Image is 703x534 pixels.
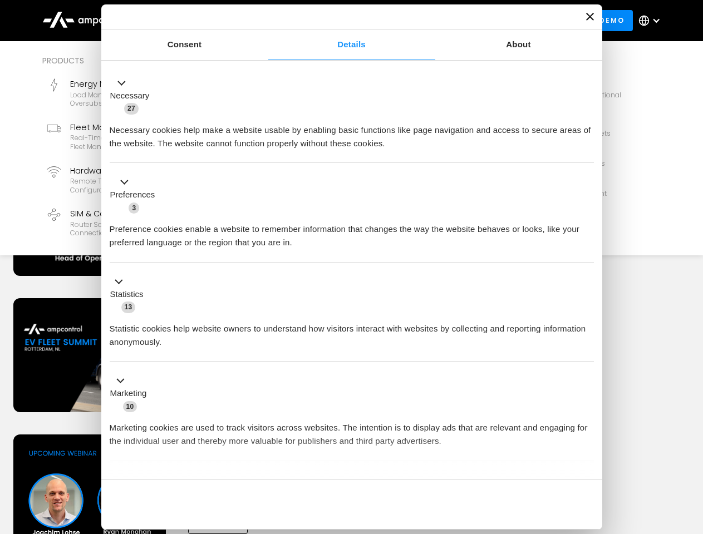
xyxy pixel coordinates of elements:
div: Preference cookies enable a website to remember information that changes the way the website beha... [110,214,594,249]
label: Marketing [110,387,147,400]
a: Hardware DiagnosticsRemote troubleshooting, charger logs, configurations, diagnostic files [42,160,220,199]
label: Statistics [110,288,144,301]
div: Remote troubleshooting, charger logs, configurations, diagnostic files [70,177,216,194]
span: 27 [124,103,139,114]
button: Close banner [586,13,594,21]
span: 2 [184,475,194,486]
a: Consent [101,29,268,60]
button: Unclassified (2) [110,473,201,487]
div: Fleet Management [70,121,216,133]
div: Products [42,55,403,67]
a: SIM & ConnectivityRouter Solutions, SIM Cards, Secure Data Connection [42,203,220,242]
button: Marketing (10) [110,374,154,413]
div: Marketing cookies are used to track visitors across websites. The intention is to display ads tha... [110,413,594,448]
a: Details [268,29,435,60]
button: Okay [434,488,593,521]
a: About [435,29,602,60]
label: Preferences [110,189,155,201]
div: Load management, cost optimization, oversubscription [70,91,216,108]
div: Necessary cookies help make a website usable by enabling basic functions like page navigation and... [110,115,594,150]
button: Necessary (27) [110,76,156,115]
label: Necessary [110,90,150,102]
div: Statistic cookies help website owners to understand how visitors interact with websites by collec... [110,314,594,349]
div: SIM & Connectivity [70,207,216,220]
div: Energy Management [70,78,216,90]
button: Statistics (13) [110,275,150,314]
div: Hardware Diagnostics [70,165,216,177]
span: 13 [121,301,136,313]
a: Energy ManagementLoad management, cost optimization, oversubscription [42,73,220,112]
a: Fleet ManagementReal-time GPS, SoC, efficiency monitoring, fleet management [42,117,220,156]
button: Preferences (3) [110,176,162,215]
span: 3 [129,202,139,214]
span: 10 [123,401,137,412]
div: Real-time GPS, SoC, efficiency monitoring, fleet management [70,133,216,151]
div: Router Solutions, SIM Cards, Secure Data Connection [70,220,216,238]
